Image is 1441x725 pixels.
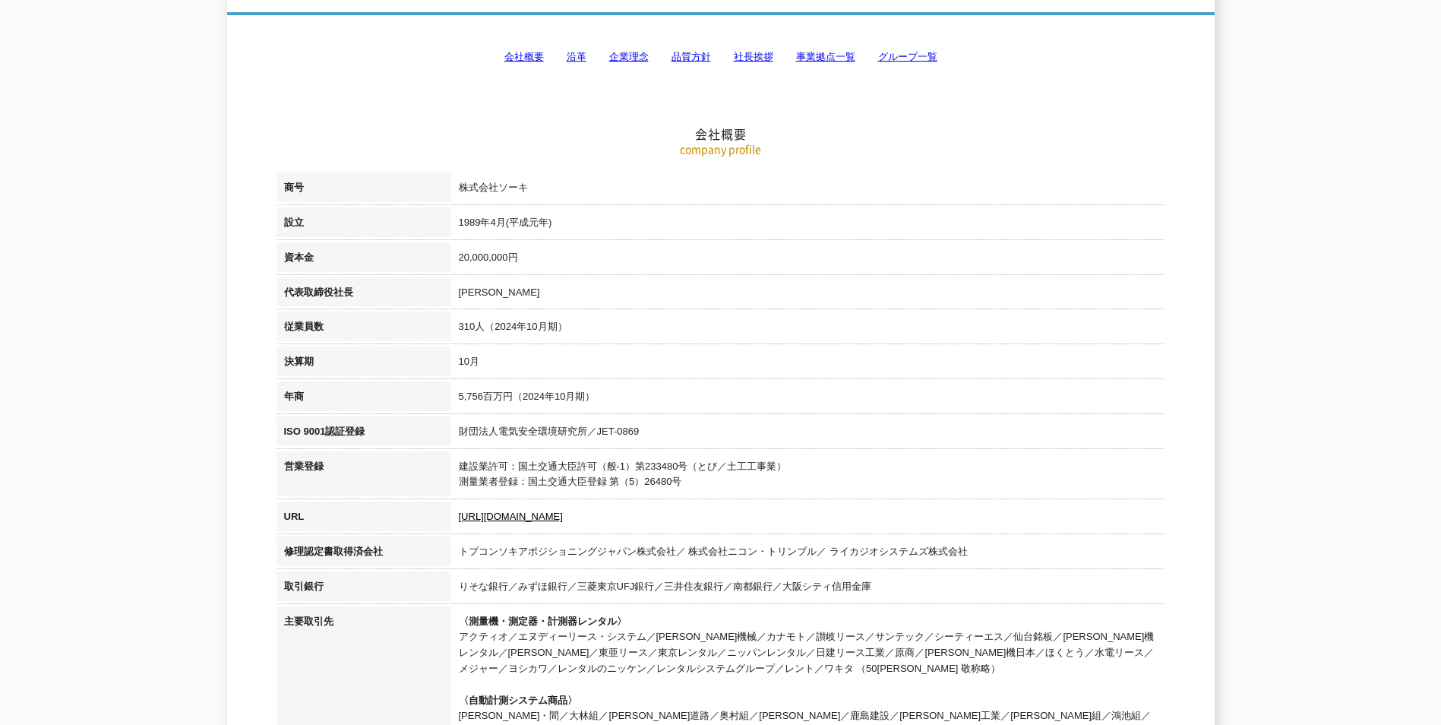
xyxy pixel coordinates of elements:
a: グループ一覧 [878,51,937,62]
a: 品質方針 [672,51,711,62]
a: 会社概要 [504,51,544,62]
th: 年商 [277,381,451,416]
td: トプコンソキアポジショニングジャパン株式会社／ 株式会社ニコン・トリンブル／ ライカジオシステムズ株式会社 [451,537,1165,571]
th: 修理認定書取得済会社 [277,537,451,571]
td: 5,756百万円（2024年10月期） [451,381,1165,416]
th: 従業員数 [277,312,451,347]
td: 株式会社ソーキ [451,173,1165,207]
a: 企業理念 [609,51,649,62]
td: 310人（2024年10月期） [451,312,1165,347]
td: [PERSON_NAME] [451,277,1165,312]
th: 代表取締役社長 [277,277,451,312]
td: 建設業許可：国土交通大臣許可（般-1）第233480号（とび／土工工事業） 測量業者登録：国土交通大臣登録 第（5）26480号 [451,451,1165,502]
td: 財団法人電気安全環境研究所／JET-0869 [451,416,1165,451]
a: 沿革 [567,51,586,62]
a: [URL][DOMAIN_NAME] [459,511,563,522]
th: 商号 [277,173,451,207]
p: company profile [277,141,1165,157]
a: 事業拠点一覧 [796,51,855,62]
th: 営業登録 [277,451,451,502]
th: 資本金 [277,242,451,277]
span: 〈測量機・測定器・計測器レンタル〉 [459,616,627,627]
td: 20,000,000円 [451,242,1165,277]
th: 取引銀行 [277,571,451,606]
a: 社長挨拶 [734,51,773,62]
th: ISO 9001認証登録 [277,416,451,451]
td: 10月 [451,347,1165,381]
th: 設立 [277,207,451,242]
td: りそな銀行／みずほ銀行／三菱東京UFJ銀行／三井住友銀行／南都銀行／大阪シティ信用金庫 [451,571,1165,606]
span: 〈自動計測システム商品〉 [459,695,577,706]
th: 決算期 [277,347,451,381]
th: URL [277,502,451,537]
td: 1989年4月(平成元年) [451,207,1165,242]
